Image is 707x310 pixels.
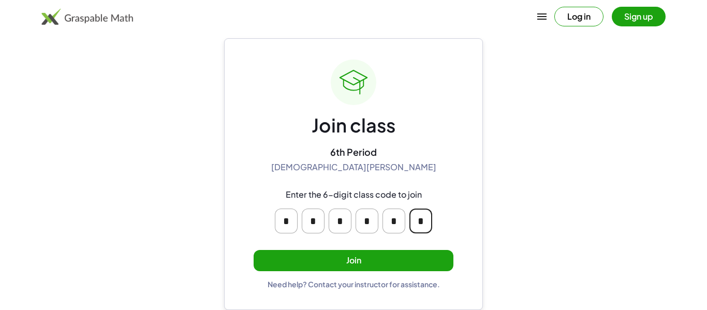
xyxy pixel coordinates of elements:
input: Please enter OTP character 2 [302,209,325,233]
button: Sign up [612,7,666,26]
div: Need help? Contact your instructor for assistance. [268,279,440,289]
input: Please enter OTP character 3 [329,209,351,233]
input: Please enter OTP character 1 [275,209,298,233]
div: Join class [312,113,395,138]
input: Please enter OTP character 5 [382,209,405,233]
input: Please enter OTP character 4 [356,209,378,233]
button: Join [254,250,453,271]
div: [DEMOGRAPHIC_DATA][PERSON_NAME] [271,162,436,173]
div: 6th Period [330,146,377,158]
div: Enter the 6-digit class code to join [286,189,422,200]
input: Please enter OTP character 6 [409,209,432,233]
button: Log in [554,7,603,26]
